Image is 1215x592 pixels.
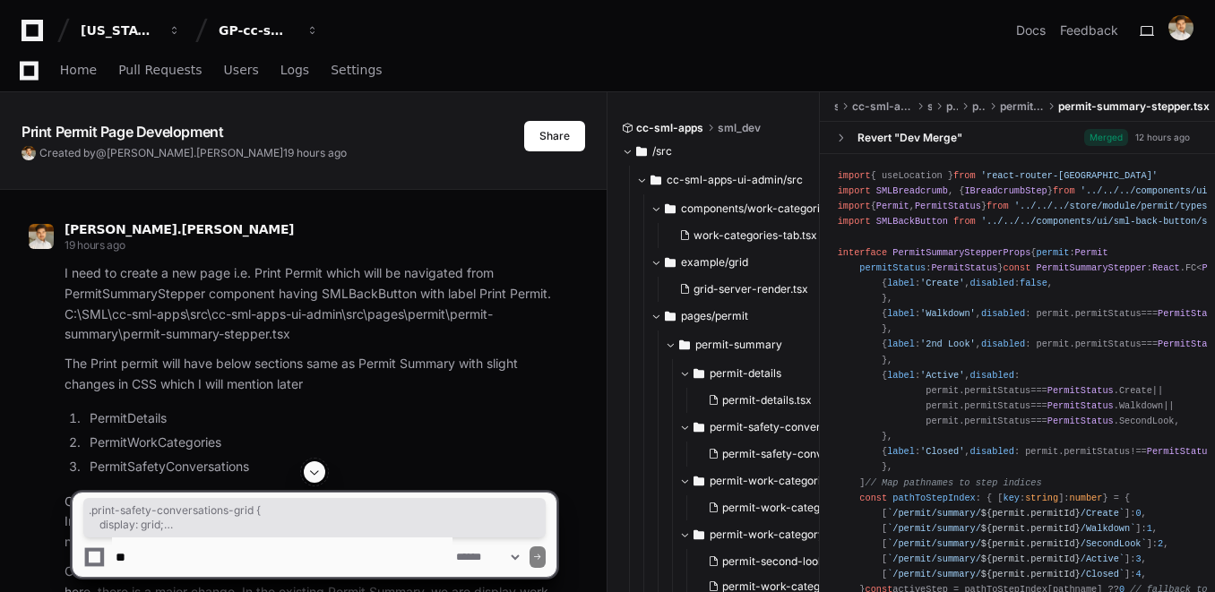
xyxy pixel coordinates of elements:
span: label [887,339,915,349]
svg: Directory [665,305,676,327]
span: import [838,170,871,181]
span: permitStatus [964,385,1030,396]
button: GP-cc-sml-apps [211,14,326,47]
span: FC [1185,262,1196,273]
li: PermitWorkCategories [84,433,556,453]
span: 'Active' [920,370,964,381]
button: permit-details.tsx [701,388,853,413]
a: Logs [280,50,309,91]
span: permit [1036,247,1069,258]
div: GP-cc-sml-apps [219,21,296,39]
span: 'react-router-[GEOGRAPHIC_DATA]' [981,170,1158,181]
div: Revert "Dev Merge" [857,131,962,145]
span: Create [1119,385,1152,396]
span: src [834,99,838,114]
svg: Directory [651,169,661,191]
span: permit-safety-conversations.tsx [722,447,887,461]
a: Docs [1016,21,1046,39]
span: React [1152,262,1180,273]
svg: Directory [636,141,647,162]
button: cc-sml-apps-ui-admin/src [636,166,821,194]
span: permit-safety-conversations [710,420,857,434]
button: Feedback [1060,21,1118,39]
span: permit-details [710,366,781,381]
span: PermitStatus [931,262,997,273]
svg: Directory [665,198,676,219]
div: [US_STATE] Pacific [81,21,158,39]
span: Home [60,64,97,75]
img: avatar [1168,15,1193,40]
span: sml_dev [718,121,761,135]
svg: Directory [694,416,704,438]
span: 'Walkdown' [920,308,976,319]
span: permitStatus [1075,308,1142,319]
span: from [1053,185,1075,196]
span: PermitStatus [915,201,981,211]
span: Pull Requests [118,64,202,75]
span: permitStatus [964,400,1030,411]
button: example/grid [651,248,835,277]
span: disabled [970,370,1014,381]
span: permit-summary [695,338,782,352]
span: PermitSummaryStepper [1037,262,1147,273]
span: permitStatus [1075,339,1142,349]
span: import [838,185,871,196]
span: permit [972,99,985,114]
img: avatar [29,224,54,249]
span: permitStatus [964,416,1030,426]
button: permit-safety-conversations.tsx [701,442,867,467]
p: I need to create a new page i.e. Print Permit which will be navigated from PermitSummaryStepper c... [65,263,556,345]
button: permit-summary [665,330,849,359]
svg: Directory [679,334,690,356]
button: permit-safety-conversations [679,413,864,442]
span: src [927,99,931,114]
span: PermitStatus [1147,446,1213,457]
span: components/work-categories-tab [681,202,835,216]
button: [US_STATE] Pacific [73,14,188,47]
span: grid-server-render.tsx [694,282,808,296]
span: /src [652,144,672,159]
span: PermitStatus [1047,385,1114,396]
span: [PERSON_NAME].[PERSON_NAME] [107,146,283,159]
span: permit-summary [1000,99,1044,114]
span: interface [838,247,887,258]
span: permitStatus [1064,446,1130,457]
span: disabled [970,446,1014,457]
span: label [887,370,915,381]
span: SMLBreadcrumb [876,185,948,196]
span: SecondLook [1119,416,1175,426]
span: PermitStatus [1047,416,1114,426]
p: The Print permit will have below sections same as Permit Summary with slight changes in CSS which... [65,354,556,395]
app-text-character-animate: Print Permit Page Development [22,123,223,141]
span: from [953,216,976,227]
a: Settings [331,50,382,91]
span: Logs [280,64,309,75]
span: IBreadcrumbStep [964,185,1047,196]
span: work-categories-tab.tsx [694,228,817,243]
svg: Directory [665,252,676,273]
span: Merged [1084,129,1128,146]
span: permitStatus [859,262,926,273]
span: disabled [970,278,1014,288]
svg: Directory [694,363,704,384]
a: Users [224,50,259,91]
span: label [887,308,915,319]
button: pages/permit [651,302,835,330]
button: permit-details [679,359,864,388]
span: Settings [331,64,382,75]
span: 19 hours ago [65,238,125,252]
span: cc-sml-apps-ui-admin [852,99,914,114]
span: false [1020,278,1047,288]
span: permit-summary-stepper.tsx [1058,99,1210,114]
span: 19 hours ago [283,146,347,159]
span: .print-safety-conversations-grid { display: grid; grid-template-columns: repeat(auto-fit, minmax(... [89,503,540,532]
span: import [838,201,871,211]
a: Pull Requests [118,50,202,91]
button: Share [524,121,585,151]
button: /src [622,137,806,166]
span: label [887,278,915,288]
span: from [953,170,976,181]
span: const [1004,262,1031,273]
span: '2nd Look' [920,339,976,349]
span: disabled [981,308,1025,319]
